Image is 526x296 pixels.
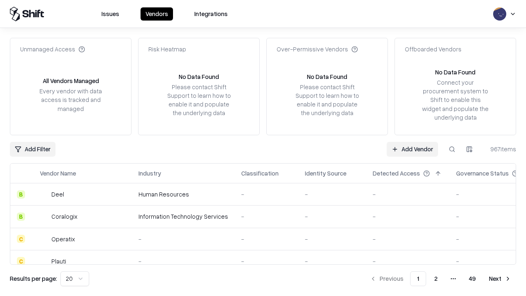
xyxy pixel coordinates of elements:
[387,142,438,157] a: Add Vendor
[43,76,99,85] div: All Vendors Managed
[179,72,219,81] div: No Data Found
[241,169,279,178] div: Classification
[165,83,233,118] div: Please contact Shift Support to learn how to enable it and populate the underlying data
[365,271,516,286] nav: pagination
[305,235,360,243] div: -
[373,235,443,243] div: -
[138,257,228,266] div: -
[373,212,443,221] div: -
[241,190,292,199] div: -
[241,257,292,266] div: -
[305,169,346,178] div: Identity Source
[305,257,360,266] div: -
[241,235,292,243] div: -
[17,213,25,221] div: B
[373,190,443,199] div: -
[37,87,105,113] div: Every vendor with data access is tracked and managed
[20,45,85,53] div: Unmanaged Access
[40,213,48,221] img: Coralogix
[138,212,228,221] div: Information Technology Services
[428,271,444,286] button: 2
[305,190,360,199] div: -
[138,169,161,178] div: Industry
[51,190,64,199] div: Deel
[10,142,55,157] button: Add Filter
[51,212,77,221] div: Coralogix
[141,7,173,21] button: Vendors
[410,271,426,286] button: 1
[138,190,228,199] div: Human Resources
[40,235,48,243] img: Operatix
[307,72,347,81] div: No Data Found
[17,190,25,199] div: B
[138,235,228,243] div: -
[293,83,361,118] div: Please contact Shift Support to learn how to enable it and populate the underlying data
[483,145,516,153] div: 967 items
[97,7,124,21] button: Issues
[40,190,48,199] img: Deel
[17,235,25,243] div: C
[405,45,461,53] div: Offboarded Vendors
[373,257,443,266] div: -
[17,257,25,265] div: C
[484,271,516,286] button: Next
[277,45,358,53] div: Over-Permissive Vendors
[435,68,475,76] div: No Data Found
[51,235,75,243] div: Operatix
[51,257,66,266] div: Plauti
[241,212,292,221] div: -
[40,257,48,265] img: Plauti
[421,78,489,122] div: Connect your procurement system to Shift to enable this widget and populate the underlying data
[373,169,420,178] div: Detected Access
[456,169,509,178] div: Governance Status
[40,169,76,178] div: Vendor Name
[10,274,57,283] p: Results per page:
[189,7,233,21] button: Integrations
[148,45,186,53] div: Risk Heatmap
[305,212,360,221] div: -
[462,271,482,286] button: 49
